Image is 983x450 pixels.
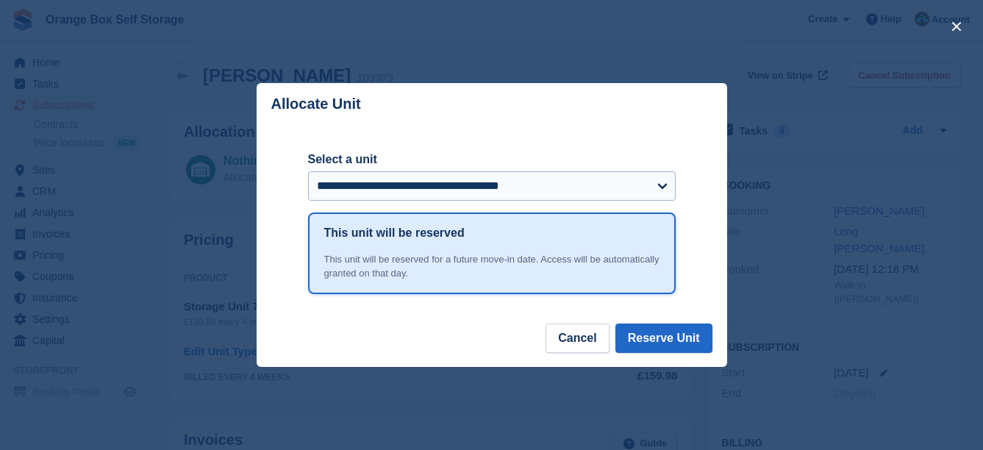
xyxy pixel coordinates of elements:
[945,15,968,38] button: close
[271,96,361,113] p: Allocate Unit
[308,151,676,168] label: Select a unit
[546,324,609,353] button: Cancel
[324,224,465,242] h1: This unit will be reserved
[324,252,659,281] div: This unit will be reserved for a future move-in date. Access will be automatically granted on tha...
[615,324,712,353] button: Reserve Unit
